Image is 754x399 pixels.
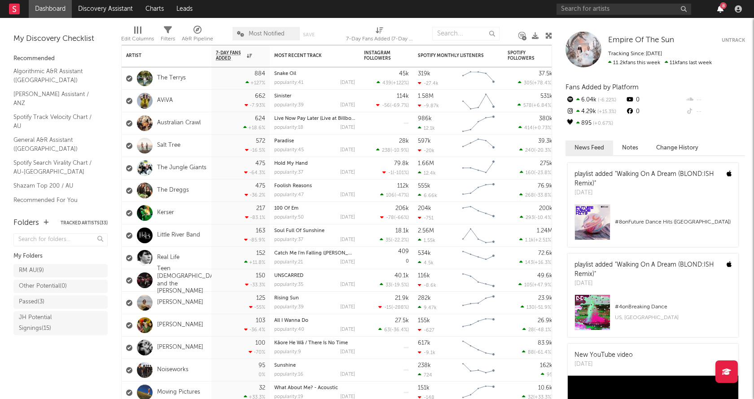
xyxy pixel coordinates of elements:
div: Edit Columns [121,22,154,48]
div: [DATE] [340,350,355,355]
div: My Discovery Checklist [13,34,108,44]
div: Edit Columns [121,34,154,44]
div: 409 [398,249,409,254]
button: Save [303,32,315,37]
div: 6.66k [418,193,437,198]
button: Tracked Artists(33) [61,221,108,225]
div: 204k [418,206,431,211]
div: 1.66M [418,161,434,167]
svg: Chart title [458,202,499,224]
span: 63 [384,328,390,333]
span: -48.1 % [535,328,551,333]
span: -23.8 % [535,171,551,175]
div: Other Potential ( 0 ) [19,281,67,292]
div: 534k [418,250,431,256]
svg: Chart title [458,337,499,359]
svg: Chart title [458,157,499,180]
svg: Chart title [458,292,499,314]
div: ( ) [519,147,552,153]
div: 617k [418,340,430,346]
div: -- [685,106,745,118]
span: +15.3 % [596,110,616,114]
div: -9.1k [418,350,435,355]
div: ( ) [517,102,552,108]
a: RM AU(9) [13,264,108,277]
div: Kāore He Wā / There Is No Time [274,341,355,346]
a: Teen [DEMOGRAPHIC_DATA] and the [PERSON_NAME] [157,265,223,296]
div: +18.6 % [243,125,265,131]
div: ( ) [519,237,552,243]
div: popularity: 39 [274,305,304,310]
span: 305 [524,81,532,86]
span: 130 [526,305,535,310]
span: 578 [523,103,532,108]
div: -55 % [249,304,265,310]
div: -64.3 % [244,170,265,175]
span: Empire Of The Sun [608,36,674,44]
a: Sunshine [274,363,296,368]
a: Sinister [274,94,291,99]
a: Hold My Hand [274,161,308,166]
span: -33.8 % [535,193,551,198]
a: Foolish Reasons [274,184,312,189]
span: +6.84 % [533,103,551,108]
div: 1.55k [418,237,435,243]
span: Fans Added by Platform [565,84,639,91]
span: -6.22 % [596,98,616,103]
div: 282k [418,295,431,301]
div: US, [GEOGRAPHIC_DATA] [615,312,732,323]
div: A&R Pipeline [182,34,213,44]
div: 72.6k [538,250,552,256]
div: [DATE] [340,170,355,175]
svg: Chart title [458,90,499,112]
div: UNSCARRED [274,273,355,278]
span: +0.73 % [534,126,551,131]
svg: Chart title [458,224,499,247]
a: Moving Pictures [157,389,200,396]
div: +127 % [245,80,265,86]
a: "Walking On A Dream (BLOND:ISH Remix)" [574,171,714,187]
span: -10.4 % [535,215,551,220]
div: -33.3 % [245,282,265,288]
div: ( ) [380,237,409,243]
a: "Walking On A Dream (BLOND:ISH Remix)" [574,262,714,277]
div: 555k [418,183,430,189]
a: Spotify Track Velocity Chart / AU [13,112,99,131]
span: 11.2k fans this week [608,60,660,66]
div: playlist added [574,260,720,279]
span: +78.4 % [534,81,551,86]
div: [DATE] [340,327,355,332]
div: 200k [539,206,552,211]
div: popularity: 45 [274,148,304,153]
button: 8 [717,5,723,13]
div: Snake Oil [274,71,355,76]
div: -36.2 % [245,192,265,198]
div: 8 [720,2,727,9]
div: 531k [540,93,552,99]
div: popularity: 37 [274,170,303,175]
div: 155k [418,318,430,324]
div: popularity: 50 [274,215,304,220]
span: 414 [524,126,533,131]
span: -36.4 % [391,328,408,333]
div: 39.3k [538,138,552,144]
div: 4.29k [565,106,625,118]
div: -27.4k [418,80,438,86]
div: ( ) [382,170,409,175]
div: -20k [418,148,434,153]
div: 7-Day Fans Added (7-Day Fans Added) [346,34,413,44]
span: -51.9 % [536,305,551,310]
span: +47.9 % [534,283,551,288]
div: All I Wanna Do [274,318,355,323]
div: ( ) [518,80,552,86]
div: -751 [418,215,434,221]
a: Live Now Pay Later (Live at Billboard 1981) [274,116,373,121]
a: The Jungle Giants [157,164,206,172]
div: [DATE] [340,148,355,153]
div: ( ) [520,215,552,220]
div: 21.9k [395,295,409,301]
svg: Chart title [458,135,499,157]
div: 26.9k [538,318,552,324]
div: 103 [256,318,265,324]
div: 7-Day Fans Added (7-Day Fans Added) [346,22,413,48]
